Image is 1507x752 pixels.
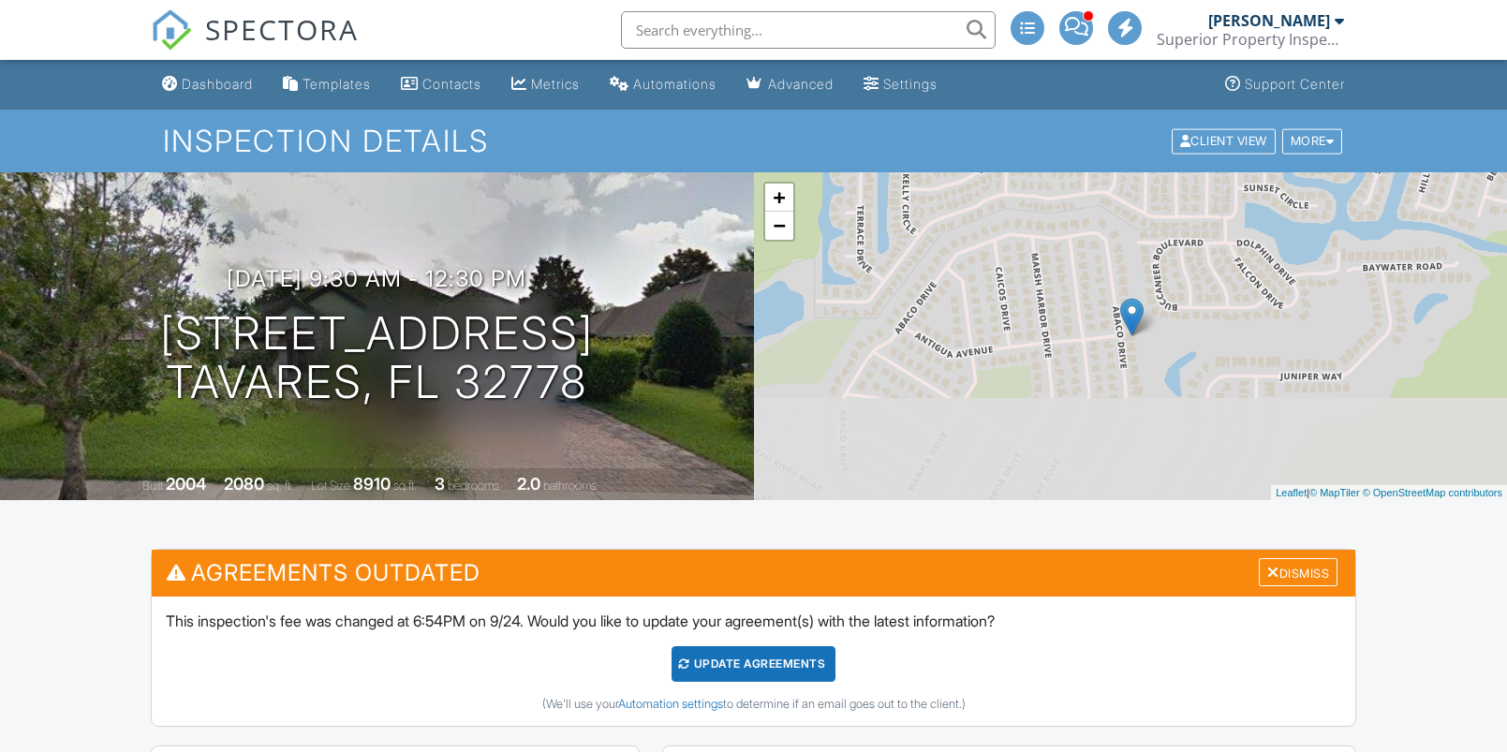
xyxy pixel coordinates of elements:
div: Support Center [1245,76,1345,92]
div: 2004 [166,474,206,494]
h1: [STREET_ADDRESS] Tavares, FL 32778 [160,309,594,408]
div: [PERSON_NAME] [1208,11,1330,30]
div: Settings [883,76,938,92]
div: Dashboard [182,76,253,92]
h1: Inspection Details [163,125,1345,157]
div: This inspection's fee was changed at 6:54PM on 9/24. Would you like to update your agreement(s) w... [152,597,1355,726]
span: Built [142,479,163,493]
div: More [1282,128,1343,154]
img: The Best Home Inspection Software - Spectora [151,9,192,51]
div: Client View [1172,128,1276,154]
input: Search everything... [621,11,996,49]
a: Zoom in [765,184,793,212]
a: Metrics [504,67,587,102]
div: Templates [303,76,371,92]
a: Zoom out [765,212,793,240]
div: Dismiss [1259,558,1337,587]
span: sq. ft. [267,479,293,493]
div: Automations [633,76,717,92]
div: 3 [435,474,445,494]
div: Update Agreements [672,646,835,682]
a: Dashboard [155,67,260,102]
h3: [DATE] 9:30 am - 12:30 pm [227,266,526,291]
h3: Agreements Outdated [152,550,1355,596]
div: Metrics [531,76,580,92]
a: Leaflet [1276,487,1307,498]
div: (We'll use your to determine if an email goes out to the client.) [166,697,1341,712]
a: Client View [1170,133,1280,147]
a: Support Center [1218,67,1352,102]
a: SPECTORA [151,25,359,65]
a: Contacts [393,67,489,102]
span: sq.ft. [393,479,417,493]
div: 2.0 [517,474,540,494]
div: Advanced [768,76,834,92]
div: 8910 [353,474,391,494]
a: Settings [856,67,945,102]
a: Advanced [739,67,841,102]
span: bedrooms [448,479,499,493]
span: bathrooms [543,479,597,493]
div: 2080 [224,474,264,494]
div: | [1271,485,1507,501]
a: Automation settings [618,697,723,711]
a: Automations (Advanced) [602,67,724,102]
span: SPECTORA [205,9,359,49]
a: © OpenStreetMap contributors [1363,487,1502,498]
div: Superior Property Inspections LLC [1157,30,1344,49]
div: Contacts [422,76,481,92]
a: Templates [275,67,378,102]
a: © MapTiler [1309,487,1360,498]
span: Lot Size [311,479,350,493]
